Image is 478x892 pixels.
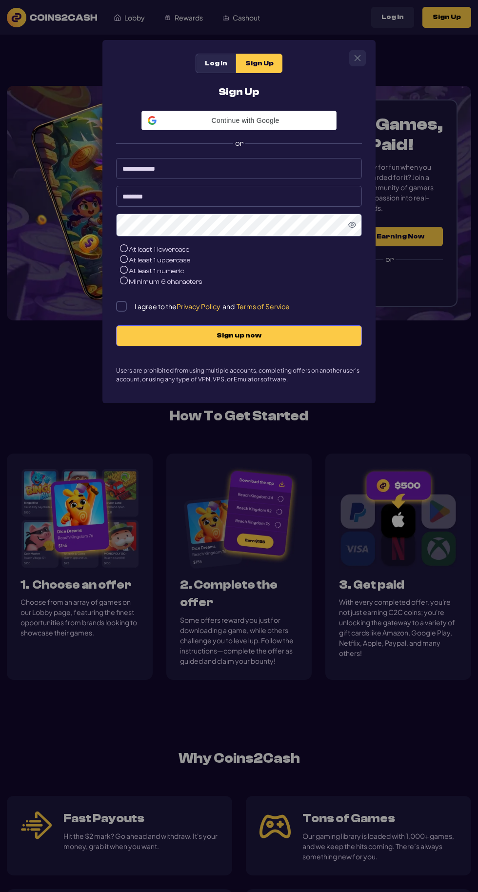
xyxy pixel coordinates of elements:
[236,54,282,73] div: Sign Up
[120,244,362,255] li: At least 1 lowercase
[196,54,236,73] div: Log In
[116,366,362,384] p: Users are prohibited from using multiple accounts, completing offers on another user's account, o...
[219,87,259,97] h2: Sign Up
[350,50,365,66] button: Close
[205,59,227,68] span: Log In
[141,111,337,130] div: Continue with Google
[126,332,352,340] span: Sign up now
[116,130,362,151] label: or
[120,266,362,277] li: At least 1 numeric
[348,221,356,229] svg: Show Password
[116,325,362,346] button: Sign up now
[135,302,290,311] p: I agree to the and
[177,302,220,311] span: Privacy Policy
[237,302,290,311] span: Terms of Service
[120,255,362,266] li: At least 1 uppercase
[160,117,330,124] span: Continue with Google
[245,59,274,68] span: Sign Up
[120,277,362,287] li: Minimum 6 characters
